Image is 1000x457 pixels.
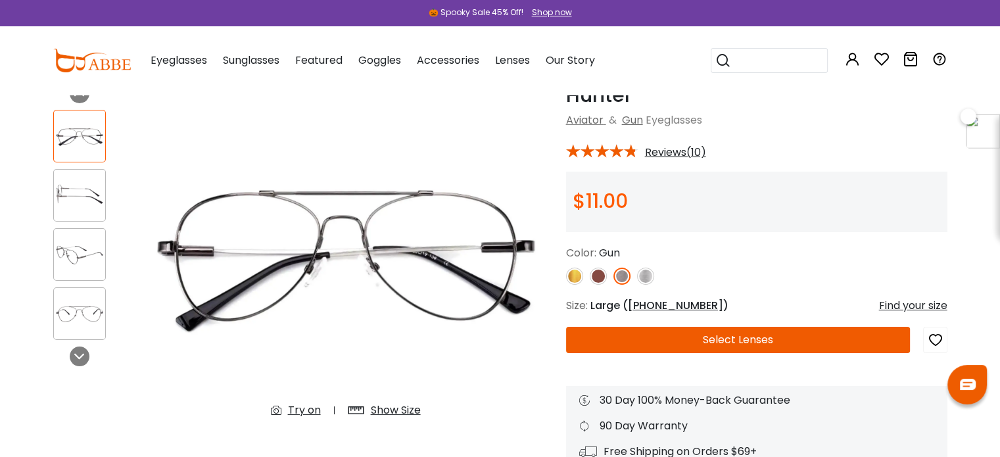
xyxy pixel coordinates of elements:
span: Large ( ) [590,298,728,313]
img: Hunter Gun Metal Eyeglasses , NosePads Frames from ABBE Glasses [54,124,105,149]
img: chat [960,379,976,390]
span: Reviews(10) [645,147,706,158]
img: Hunter Gun Metal Eyeglasses , NosePads Frames from ABBE Glasses [139,84,553,429]
a: Gun [622,112,643,128]
div: Shop now [532,7,572,18]
div: Find your size [879,298,947,314]
span: Size: [566,298,588,313]
div: Try on [288,402,321,418]
div: Show Size [371,402,421,418]
span: Sunglasses [223,53,279,68]
span: Accessories [417,53,479,68]
img: Hunter Gun Metal Eyeglasses , NosePads Frames from ABBE Glasses [54,242,105,268]
img: Hunter Gun Metal Eyeglasses , NosePads Frames from ABBE Glasses [54,183,105,208]
a: Aviator [566,112,604,128]
span: $11.00 [573,187,628,215]
span: Our Story [546,53,595,68]
div: 90 Day Warranty [579,418,934,434]
span: Featured [295,53,343,68]
span: Lenses [495,53,530,68]
div: 🎃 Spooky Sale 45% Off! [429,7,523,18]
span: [PHONE_NUMBER] [628,298,723,313]
h1: Hunter [566,84,947,107]
span: Eyeglasses [151,53,207,68]
div: 30 Day 100% Money-Back Guarantee [579,393,934,408]
span: & [606,112,619,128]
img: abbeglasses.com [53,49,131,72]
span: Gun [599,245,620,260]
span: Color: [566,245,596,260]
a: Shop now [525,7,572,18]
span: Goggles [358,53,401,68]
span: Eyeglasses [646,112,702,128]
img: Hunter Gun Metal Eyeglasses , NosePads Frames from ABBE Glasses [54,301,105,327]
button: Select Lenses [566,327,911,353]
